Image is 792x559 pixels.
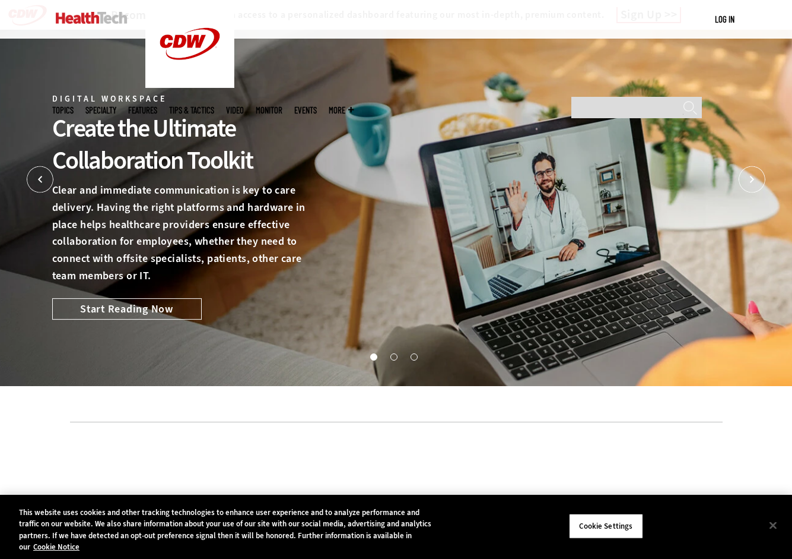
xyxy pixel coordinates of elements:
button: 3 of 3 [411,353,416,359]
p: Clear and immediate communication is key to care delivery. Having the right platforms and hardwar... [52,182,327,285]
div: This website uses cookies and other tracking technologies to enhance user experience and to analy... [19,507,435,553]
a: Start Reading Now [52,298,202,320]
a: MonITor [256,106,282,115]
img: Home [56,12,128,24]
button: 1 of 3 [370,353,376,359]
button: Prev [27,166,53,193]
span: Topics [52,106,74,115]
a: Log in [715,14,734,24]
a: Events [294,106,317,115]
div: Create the Ultimate Collaboration Toolkit [52,112,327,176]
button: Cookie Settings [569,514,643,539]
a: Tips & Tactics [169,106,214,115]
a: More information about your privacy [33,542,79,552]
a: Features [128,106,157,115]
span: Specialty [85,106,116,115]
a: CDW [145,78,234,91]
button: Next [739,166,765,193]
span: More [329,106,354,115]
a: Video [226,106,244,115]
button: Close [760,512,786,538]
div: User menu [715,13,734,26]
iframe: advertisement [180,440,612,494]
button: 2 of 3 [390,353,396,359]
